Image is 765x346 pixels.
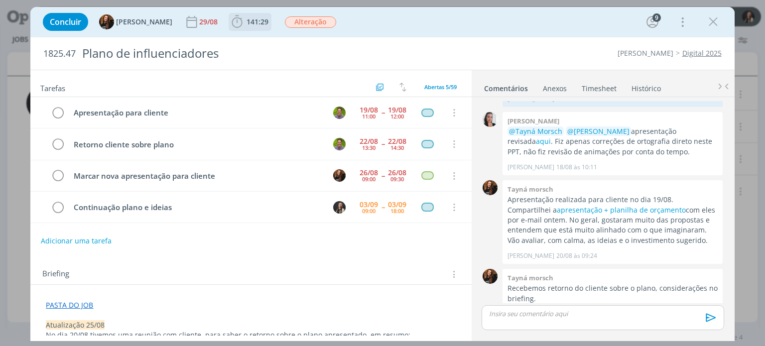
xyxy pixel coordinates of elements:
[333,201,346,214] img: L
[40,81,65,93] span: Tarefas
[46,330,456,340] p: No dia 20/08 tivemos uma reunião com cliente, para saber o retorno sobre o plano apresentado, em ...
[332,105,347,120] button: T
[333,169,346,182] img: T
[508,116,559,125] b: [PERSON_NAME]
[424,83,457,91] span: Abertas 5/59
[199,18,220,25] div: 29/08
[483,269,498,284] img: T
[618,48,673,58] a: [PERSON_NAME]
[78,41,435,66] div: Plano de influenciadores
[69,138,324,151] div: Retorno cliente sobre plano
[390,176,404,182] div: 09:30
[543,84,567,94] div: Anexos
[567,126,630,136] span: @[PERSON_NAME]
[362,114,376,119] div: 11:00
[362,208,376,214] div: 09:00
[360,138,378,145] div: 22/08
[360,201,378,208] div: 03/09
[46,300,93,310] a: PASTA DO JOB
[652,13,661,22] div: 9
[69,170,324,182] div: Marcar nova apresentação para cliente
[390,145,404,150] div: 14:30
[40,232,112,250] button: Adicionar uma tarefa
[360,107,378,114] div: 19/08
[284,16,337,28] button: Alteração
[682,48,722,58] a: Digital 2025
[581,79,617,94] a: Timesheet
[99,14,172,29] button: T[PERSON_NAME]
[333,138,346,150] img: T
[508,126,718,157] p: apresentação revisada . Fiz apenas correções de ortografia direto neste PPT, não fiz revisão de a...
[508,273,553,282] b: Tayná morsch
[399,83,406,92] img: arrow-down-up.svg
[388,169,406,176] div: 26/08
[332,200,347,215] button: L
[30,7,734,341] div: dialog
[536,136,551,146] a: aqui
[285,16,336,28] span: Alteração
[556,251,597,260] span: 20/08 às 09:24
[247,17,268,26] span: 141:29
[557,205,686,215] a: apresentação + planilha de orçamento
[333,107,346,119] img: T
[390,114,404,119] div: 12:00
[508,251,554,260] p: [PERSON_NAME]
[50,18,81,26] span: Concluir
[388,138,406,145] div: 22/08
[388,107,406,114] div: 19/08
[508,195,718,245] p: Apresentação realizada para cliente no dia 19/08. Compartilhei a com eles por e-mail ontem. No ge...
[631,79,661,94] a: Histórico
[390,208,404,214] div: 18:00
[229,14,271,30] button: 141:29
[116,18,172,25] span: [PERSON_NAME]
[42,268,69,281] span: Briefing
[556,163,597,172] span: 18/08 às 10:11
[382,172,384,179] span: --
[508,283,718,304] p: Recebemos retorno do cliente sobre o plano, considerações no briefing.
[483,180,498,195] img: T
[382,109,384,116] span: --
[332,136,347,151] button: T
[360,169,378,176] div: 26/08
[644,14,660,30] button: 9
[362,145,376,150] div: 13:30
[362,176,376,182] div: 09:00
[69,201,324,214] div: Continuação plano e ideias
[99,14,114,29] img: T
[332,168,347,183] button: T
[484,79,528,94] a: Comentários
[382,204,384,211] span: --
[388,201,406,208] div: 03/09
[382,140,384,147] span: --
[46,320,105,330] span: Atualização 25/08
[69,107,324,119] div: Apresentação para cliente
[509,126,562,136] span: @Tayná Morsch
[508,163,554,172] p: [PERSON_NAME]
[43,48,76,59] span: 1825.47
[508,185,553,194] b: Tayná morsch
[483,112,498,127] img: C
[43,13,88,31] button: Concluir
[332,231,347,246] button: T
